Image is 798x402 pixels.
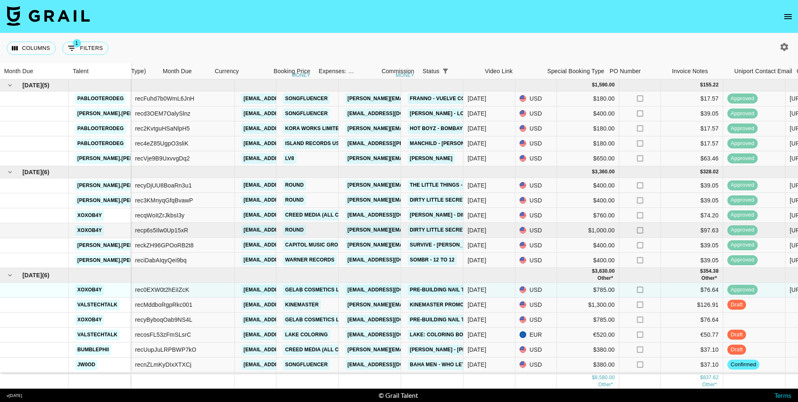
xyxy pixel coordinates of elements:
[468,256,486,264] div: Jul '25
[515,121,557,136] div: USD
[557,223,619,238] div: $1,000.00
[468,94,486,103] div: Jun '25
[727,241,758,249] span: approved
[774,391,791,399] a: Terms
[69,63,131,79] div: Talent
[135,286,189,294] div: rec0EXW0t2hEiIZcK
[283,195,306,205] a: Round
[75,240,166,251] a: [PERSON_NAME].[PERSON_NAME]
[75,330,120,340] a: valstechtalk
[557,313,619,328] div: $785.00
[700,374,703,381] div: $
[700,268,703,275] div: $
[22,81,42,89] span: [DATE]
[75,345,111,355] a: bumblephii
[345,210,438,220] a: [EMAIL_ADDRESS][DOMAIN_NAME]
[241,109,335,119] a: [EMAIL_ADDRESS][DOMAIN_NAME]
[661,298,723,313] div: $126.91
[727,211,758,219] span: approved
[592,268,595,275] div: $
[75,109,166,119] a: [PERSON_NAME].[PERSON_NAME]
[319,63,355,79] div: Expenses: Remove Commission?
[661,238,723,253] div: $39.05
[702,382,717,387] span: € 50.77
[283,345,369,355] a: Creed Media (All Campaigns)
[661,313,723,328] div: $76.64
[557,283,619,298] div: $785.00
[661,223,723,238] div: $97.63
[595,374,615,381] div: 8,580.00
[283,360,330,370] a: Songfluencer
[241,180,335,190] a: [EMAIL_ADDRESS][DOMAIN_NAME]
[703,168,719,175] div: 328.02
[135,345,196,354] div: recUupJuLRPBWP7kO
[557,106,619,121] div: $400.00
[727,110,758,118] span: approved
[135,124,190,133] div: rec2KvtguHSaNlpH5
[727,226,758,234] span: approved
[408,210,514,220] a: [PERSON_NAME] - Die Your Daughter
[241,94,335,104] a: [EMAIL_ADDRESS][DOMAIN_NAME]
[75,255,166,266] a: [PERSON_NAME].[PERSON_NAME]
[468,360,486,369] div: Aug '25
[557,358,619,372] div: $380.00
[408,300,466,310] a: Kinemaster Promo
[241,285,335,295] a: [EMAIL_ADDRESS][DOMAIN_NAME]
[75,300,120,310] a: valstechtalk
[345,153,481,164] a: [PERSON_NAME][EMAIL_ADDRESS][DOMAIN_NAME]
[485,63,513,79] div: Video Link
[515,178,557,193] div: USD
[396,73,414,78] div: money
[345,109,438,119] a: [EMAIL_ADDRESS][DOMAIN_NAME]
[515,208,557,223] div: USD
[727,125,758,133] span: approved
[7,393,22,398] div: v [DATE]
[408,360,528,370] a: Baha men - Who Let the Dogs Out (Remix)
[7,6,90,26] img: Grail Talent
[557,208,619,223] div: $760.00
[661,193,723,208] div: $39.05
[22,168,42,176] span: [DATE]
[135,211,185,219] div: recqWoItZrJkbsI3y
[661,253,723,268] div: $39.05
[701,275,717,281] span: € 50.77
[515,223,557,238] div: USD
[73,39,81,47] span: 1
[75,210,104,221] a: xoxob4y
[468,330,486,339] div: Aug '25
[7,42,56,55] button: Select columns
[135,109,190,118] div: recd3OEM7OalySlnz
[468,241,486,249] div: Jul '25
[672,63,708,79] div: Invoice Notes
[283,138,342,149] a: Island Records US
[700,168,703,175] div: $
[557,328,619,343] div: €520.00
[135,181,192,190] div: recyDjUU8BoaRn3u1
[515,253,557,268] div: USD
[241,210,335,220] a: [EMAIL_ADDRESS][DOMAIN_NAME]
[408,94,476,104] a: franno - Vuelve Con E
[468,226,486,234] div: Jul '25
[703,268,719,275] div: 354.38
[703,81,719,89] div: 155.22
[273,63,310,79] div: Booking Price
[135,301,192,309] div: recMddboRgpRkc001
[22,271,42,279] span: [DATE]
[557,151,619,166] div: $650.00
[515,106,557,121] div: USD
[75,285,104,295] a: xoxob4y
[4,166,16,178] button: hide children
[468,316,486,324] div: Aug '25
[241,330,335,340] a: [EMAIL_ADDRESS][DOMAIN_NAME]
[345,123,481,134] a: [PERSON_NAME][EMAIL_ADDRESS][DOMAIN_NAME]
[283,315,348,325] a: Gelab Cosmetics LLC
[408,345,536,355] a: [PERSON_NAME] - [PERSON_NAME] (@heroiisa)
[468,301,486,309] div: Aug '25
[135,360,192,369] div: recnZLmKyDIxXTXCj
[283,123,345,134] a: KORA WORKS LIMITED
[345,300,524,310] a: [PERSON_NAME][EMAIL_ADDRESS][PERSON_NAME][DOMAIN_NAME]
[241,123,335,134] a: [EMAIL_ADDRESS][DOMAIN_NAME]
[661,136,723,151] div: $17.57
[661,358,723,372] div: $37.10
[345,345,524,355] a: [PERSON_NAME][EMAIL_ADDRESS][PERSON_NAME][DOMAIN_NAME]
